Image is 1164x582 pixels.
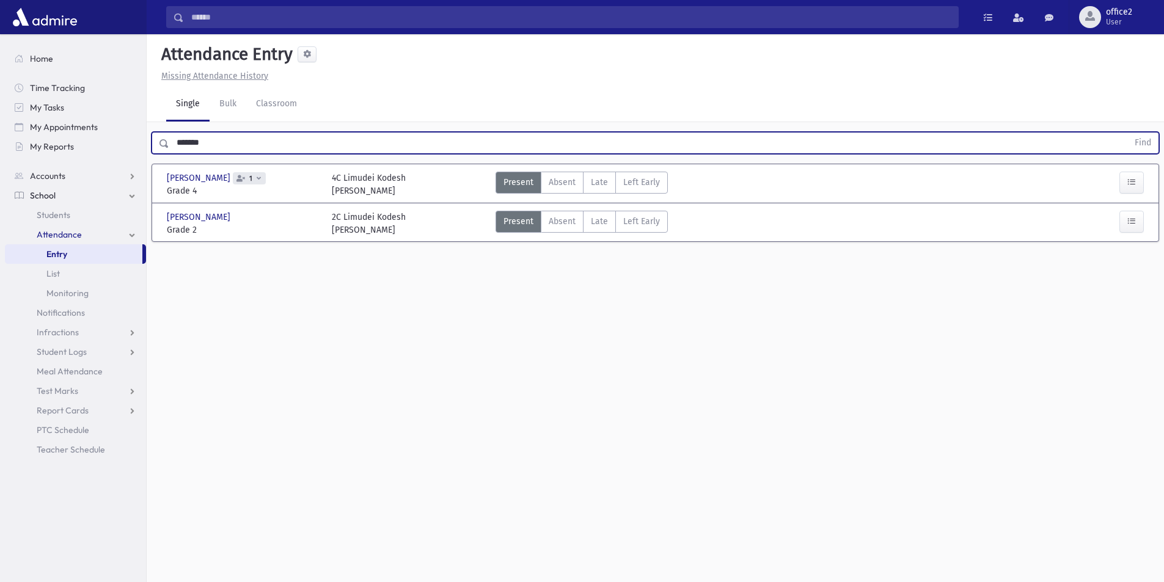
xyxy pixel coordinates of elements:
img: AdmirePro [10,5,80,29]
a: Single [166,87,210,122]
button: Find [1127,133,1159,153]
span: Infractions [37,327,79,338]
a: Home [5,49,146,68]
span: Grade 4 [167,184,320,197]
h5: Attendance Entry [156,44,293,65]
div: AttTypes [496,211,668,236]
span: Absent [549,176,576,189]
span: Attendance [37,229,82,240]
span: School [30,190,56,201]
span: List [46,268,60,279]
span: Left Early [623,215,660,228]
span: PTC Schedule [37,424,89,435]
a: Report Cards [5,401,146,420]
span: Meal Attendance [37,366,103,377]
span: [PERSON_NAME] [167,172,233,184]
span: office2 [1106,7,1132,17]
span: Teacher Schedule [37,444,105,455]
a: Attendance [5,225,146,244]
a: Students [5,205,146,225]
a: Meal Attendance [5,362,146,381]
span: Present [503,215,533,228]
a: Classroom [246,87,307,122]
a: PTC Schedule [5,420,146,440]
a: Accounts [5,166,146,186]
a: Time Tracking [5,78,146,98]
span: Late [591,215,608,228]
a: Entry [5,244,142,264]
span: [PERSON_NAME] [167,211,233,224]
span: User [1106,17,1132,27]
span: 1 [247,175,255,183]
span: My Tasks [30,102,64,113]
span: My Reports [30,141,74,152]
span: Absent [549,215,576,228]
a: Test Marks [5,381,146,401]
a: Notifications [5,303,146,322]
span: Late [591,176,608,189]
span: Test Marks [37,385,78,396]
span: Monitoring [46,288,89,299]
a: Monitoring [5,283,146,303]
span: Students [37,209,70,220]
span: Accounts [30,170,65,181]
a: List [5,264,146,283]
a: Infractions [5,322,146,342]
span: Time Tracking [30,82,85,93]
span: Home [30,53,53,64]
div: 4C Limudei Kodesh [PERSON_NAME] [332,172,406,197]
span: Present [503,176,533,189]
a: My Appointments [5,117,146,137]
div: AttTypes [496,172,668,197]
a: School [5,186,146,205]
a: Bulk [210,87,246,122]
a: My Tasks [5,98,146,117]
a: My Reports [5,137,146,156]
div: 2C Limudei Kodesh [PERSON_NAME] [332,211,406,236]
span: Student Logs [37,346,87,357]
a: Student Logs [5,342,146,362]
input: Search [184,6,958,28]
span: Grade 2 [167,224,320,236]
span: Report Cards [37,405,89,416]
a: Teacher Schedule [5,440,146,459]
a: Missing Attendance History [156,71,268,81]
span: Notifications [37,307,85,318]
span: Entry [46,249,67,260]
u: Missing Attendance History [161,71,268,81]
span: Left Early [623,176,660,189]
span: My Appointments [30,122,98,133]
